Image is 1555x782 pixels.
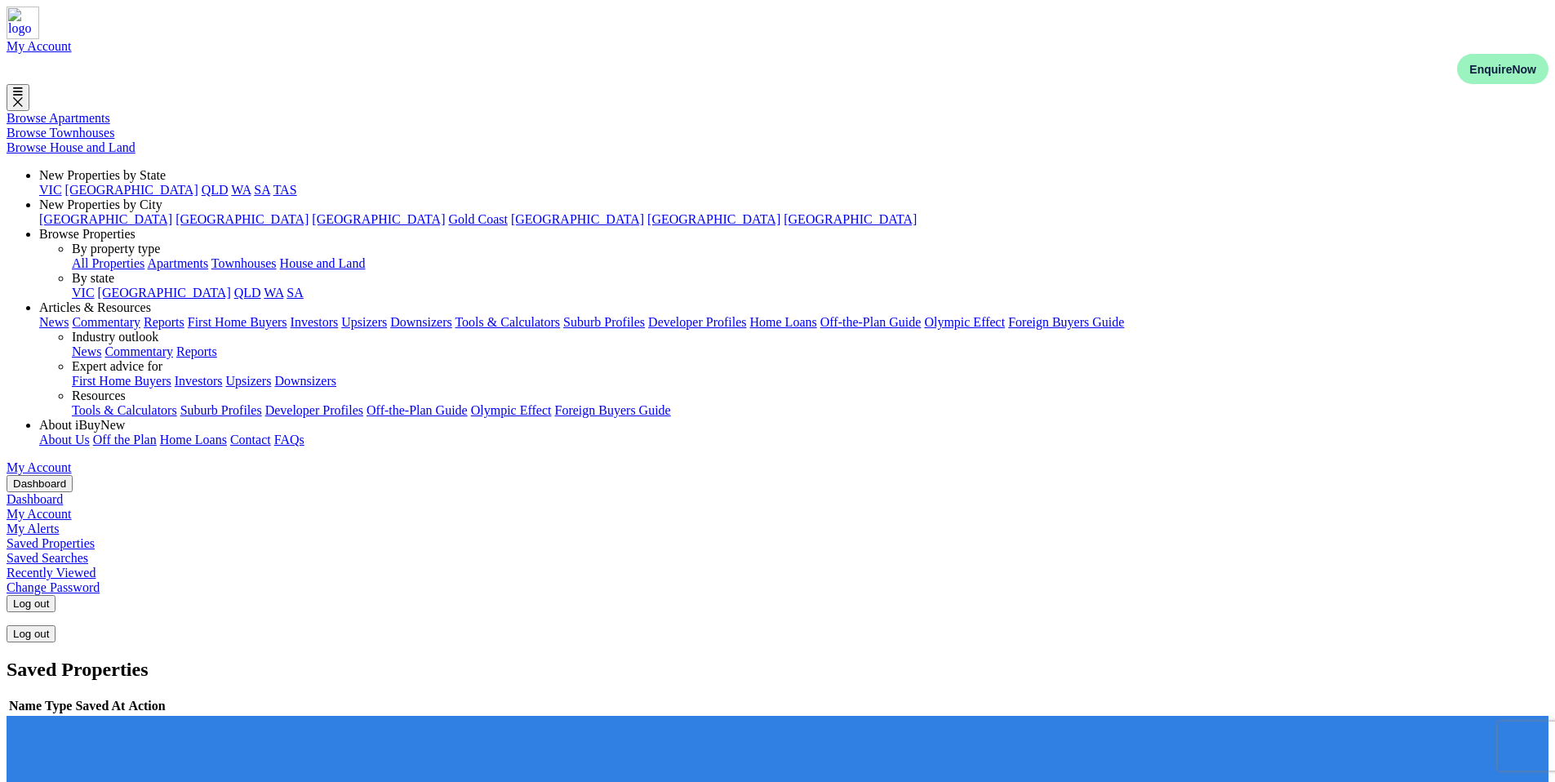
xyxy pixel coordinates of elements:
a: Investors [175,374,223,388]
a: SA [287,286,303,300]
a: All Properties [72,256,144,270]
a: [GEOGRAPHIC_DATA] [511,212,644,226]
img: logo [7,7,39,39]
a: Downsizers [274,374,336,388]
a: Townhouses [211,256,277,270]
a: Industry outlook [72,330,158,344]
a: Tools & Calculators [455,315,560,329]
button: Log out [7,595,56,612]
a: New Properties by City [39,198,162,211]
a: Browse Apartments [7,111,110,125]
a: [GEOGRAPHIC_DATA] [39,212,172,226]
a: WA [264,286,283,300]
a: News [72,344,101,358]
a: [GEOGRAPHIC_DATA] [647,212,780,226]
h2: Saved Properties [7,659,1548,681]
a: VIC [39,183,62,197]
a: My Account [7,507,72,521]
a: [GEOGRAPHIC_DATA] [784,212,917,226]
a: account [7,460,72,474]
a: Downsizers [390,315,452,329]
a: Saved Properties [7,536,95,550]
a: By property type [72,242,160,255]
a: navigations [7,7,1548,39]
a: Apartments [147,256,208,270]
a: Contact [230,433,271,447]
a: Upsizers [225,374,271,388]
a: Reports [176,344,217,358]
a: House and Land [280,256,366,270]
a: Articles & Resources [39,300,151,314]
a: Browse Properties [39,227,136,241]
a: Saved Searches [7,551,88,565]
a: Olympic Effect [924,315,1005,329]
a: Foreign Buyers Guide [555,403,671,417]
th: Saved At [74,698,126,714]
a: Investors [291,315,339,329]
a: Suburb Profiles [180,403,262,417]
a: Resources [72,389,126,402]
a: FAQs [274,433,304,447]
a: Home Loans [160,433,227,447]
button: Toggle navigation [7,84,29,111]
a: VIC [72,286,95,300]
a: [GEOGRAPHIC_DATA] [98,286,231,300]
a: QLD [202,183,229,197]
a: TAS [273,183,297,197]
a: Foreign Buyers Guide [1008,315,1124,329]
a: Browse Townhouses [7,126,114,140]
a: News [39,315,69,329]
a: Dashboard [7,492,63,506]
a: Developer Profiles [648,315,746,329]
button: Log out [7,625,56,642]
a: Suburb Profiles [563,315,645,329]
a: SA [254,183,270,197]
a: Commentary [72,315,140,329]
th: Name [8,698,42,714]
a: [GEOGRAPHIC_DATA] [312,212,445,226]
a: Off-the-Plan Guide [367,403,468,417]
a: Olympic Effect [471,403,552,417]
a: About Us [39,433,90,447]
button: Dashboard [7,475,73,492]
th: Action [127,698,166,714]
th: Type [44,698,73,714]
a: Reports [144,315,184,329]
a: Developer Profiles [265,403,363,417]
a: Expert advice for [72,359,162,373]
a: QLD [234,286,261,300]
button: EnquireNow [1457,54,1548,84]
a: Gold Coast [448,212,507,226]
a: [GEOGRAPHIC_DATA] [65,183,198,197]
a: Off the Plan [93,433,157,447]
a: Tools & Calculators [72,403,177,417]
a: First Home Buyers [188,315,287,329]
a: Change Password [7,580,100,594]
span: Now [1512,63,1536,76]
a: My Alerts [7,522,59,535]
a: New Properties by State [39,168,166,182]
a: WA [231,183,251,197]
a: By state [72,271,114,285]
a: Commentary [104,344,173,358]
a: Home Loans [750,315,817,329]
a: About iBuyNew [39,418,125,432]
a: [GEOGRAPHIC_DATA] [175,212,309,226]
a: account [7,39,72,53]
a: First Home Buyers [72,374,171,388]
a: Upsizers [341,315,387,329]
a: Browse House and Land [7,140,136,154]
a: Recently Viewed [7,566,96,580]
a: Off-the-Plan Guide [820,315,922,329]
